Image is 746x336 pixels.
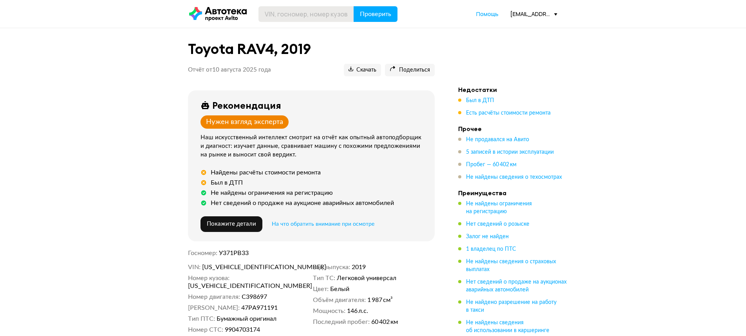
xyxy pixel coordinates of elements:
button: Скачать [344,64,381,76]
dt: Год выпуска [313,263,350,271]
span: [US_VEHICLE_IDENTIFICATION_NUMBER] [188,282,278,290]
span: На что обратить внимание при осмотре [272,221,374,227]
dt: Последний пробег [313,318,370,326]
dt: Мощность [313,307,345,315]
dt: [PERSON_NAME] [188,304,240,312]
span: Белый [330,285,349,293]
div: Найдены расчёты стоимости ремонта [211,169,321,176]
span: Нет сведений о продаже на аукционах аварийных автомобилей [466,279,567,293]
dt: Номер кузова [188,274,229,282]
dt: VIN [188,263,200,271]
span: С398697 [242,293,267,301]
span: Есть расчёты стоимости ремонта [466,110,551,116]
dt: Объём двигателя [313,296,366,304]
div: Не найдены ограничения на регистрацию [211,189,333,197]
span: 2019 [352,263,366,271]
dt: Номер двигателя [188,293,240,301]
span: Не найдено разрешение на работу в такси [466,300,556,313]
span: Нет сведений о розыске [466,221,529,227]
span: Не найдены сведения об использовании в каршеринге [466,320,549,333]
dt: Госномер [188,249,217,257]
span: У371РВ33 [219,250,249,256]
h4: Преимущества [458,189,568,197]
dt: Цвет [313,285,329,293]
span: Не продавался на Авито [466,137,529,142]
div: [EMAIL_ADDRESS][DOMAIN_NAME] [510,10,557,18]
button: Поделиться [385,64,435,76]
span: Залог не найден [466,234,509,239]
span: Легковой универсал [337,274,396,282]
h1: Toyota RAV4, 2019 [188,41,435,57]
span: 146 л.с. [347,307,368,315]
div: Рекомендация [212,100,281,111]
h4: Прочее [458,125,568,133]
div: Был в ДТП [211,179,243,187]
span: 1 987 см³ [367,296,393,304]
span: Пробег — 60 402 км [466,162,517,167]
dt: Тип ТС [313,274,335,282]
dt: Номер СТС [188,326,223,334]
div: Нет сведений о продаже на аукционе аварийных автомобилей [211,199,394,207]
span: 60 402 км [371,318,398,326]
a: Помощь [476,10,499,18]
span: Поделиться [390,66,430,74]
dt: Тип ПТС [188,315,215,323]
span: 47РА971191 [241,304,278,312]
span: Не найдены сведения о страховых выплатах [466,259,556,272]
p: Отчёт от 10 августа 2025 года [188,66,271,74]
h4: Недостатки [458,86,568,93]
span: Бумажный оригинал [217,315,276,323]
span: Покажите детали [207,221,256,227]
button: Проверить [354,6,397,22]
input: VIN, госномер, номер кузова [258,6,354,22]
span: Проверить [360,11,391,17]
button: Покажите детали [200,216,262,232]
span: [US_VEHICLE_IDENTIFICATION_NUMBER] [202,263,292,271]
span: Не найдены сведения о техосмотрах [466,174,562,180]
span: Был в ДТП [466,98,494,103]
span: 5 записей в истории эксплуатации [466,149,554,155]
div: Наш искусственный интеллект смотрит на отчёт как опытный автоподборщик и диагност: изучает данные... [200,133,425,159]
div: Нужен взгляд эксперта [206,118,283,126]
span: 9904703174 [225,326,260,334]
span: Скачать [349,66,376,74]
span: Не найдены ограничения на регистрацию [466,201,532,214]
span: 1 владелец по ПТС [466,246,516,252]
